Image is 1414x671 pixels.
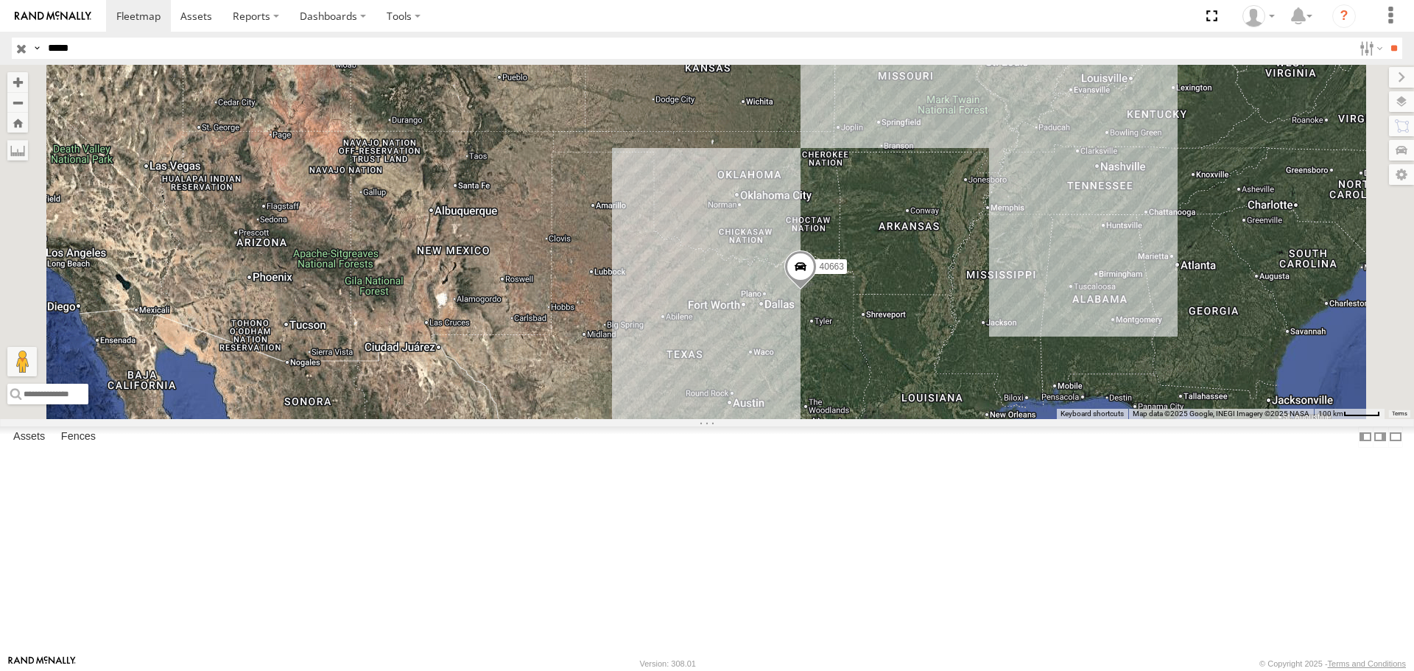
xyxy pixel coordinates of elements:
[820,262,844,273] span: 40663
[1314,409,1385,419] button: Map Scale: 100 km per 46 pixels
[1389,164,1414,185] label: Map Settings
[1328,659,1406,668] a: Terms and Conditions
[7,347,37,376] button: Drag Pegman onto the map to open Street View
[1354,38,1385,59] label: Search Filter Options
[15,11,91,21] img: rand-logo.svg
[1237,5,1280,27] div: Aurora Salinas
[7,140,28,161] label: Measure
[7,92,28,113] button: Zoom out
[6,427,52,448] label: Assets
[1392,410,1407,416] a: Terms (opens in new tab)
[8,656,76,671] a: Visit our Website
[1388,426,1403,448] label: Hide Summary Table
[54,427,103,448] label: Fences
[1259,659,1406,668] div: © Copyright 2025 -
[7,113,28,133] button: Zoom Home
[640,659,696,668] div: Version: 308.01
[1358,426,1373,448] label: Dock Summary Table to the Left
[1133,410,1309,418] span: Map data ©2025 Google, INEGI Imagery ©2025 NASA
[31,38,43,59] label: Search Query
[1318,410,1343,418] span: 100 km
[1060,409,1124,419] button: Keyboard shortcuts
[7,72,28,92] button: Zoom in
[1373,426,1387,448] label: Dock Summary Table to the Right
[1332,4,1356,28] i: ?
